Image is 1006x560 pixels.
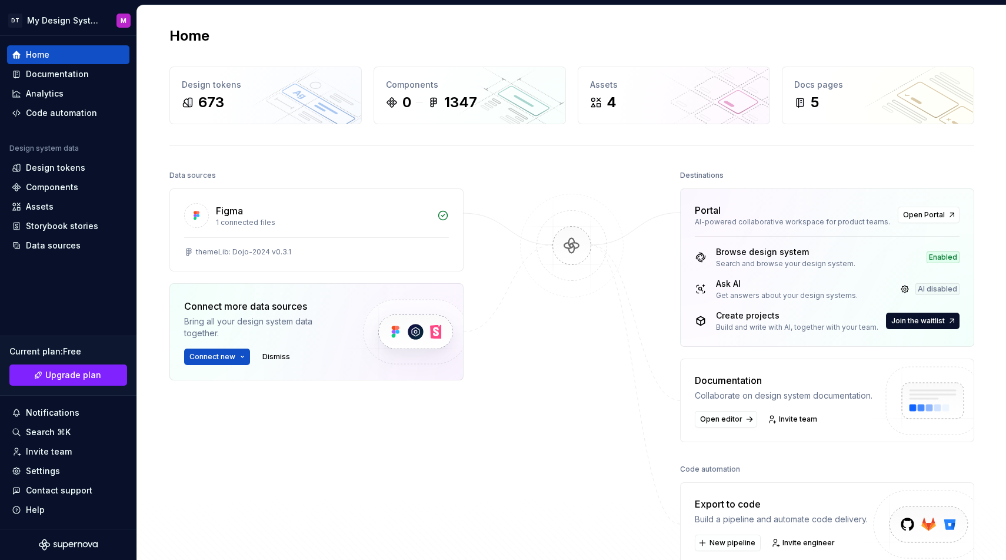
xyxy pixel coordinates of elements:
[680,461,740,478] div: Code automation
[7,158,129,177] a: Design tokens
[716,310,878,322] div: Create projects
[216,204,243,218] div: Figma
[695,217,891,227] div: AI-powered collaborative workspace for product teams.
[9,346,127,357] div: Current plan : Free
[26,465,60,477] div: Settings
[709,538,755,548] span: New pipeline
[198,93,224,112] div: 673
[716,246,855,258] div: Browse design system
[216,218,430,227] div: 1 connected files
[26,240,81,251] div: Data sources
[695,203,721,217] div: Portal
[27,15,102,26] div: My Design System
[695,497,868,511] div: Export to code
[578,67,770,124] a: Assets4
[716,259,855,269] div: Search and browse your design system.
[695,373,872,387] div: Documentation
[7,197,129,216] a: Assets
[7,65,129,84] a: Documentation
[9,144,79,153] div: Design system data
[7,403,129,422] button: Notifications
[7,462,129,481] a: Settings
[26,220,98,232] div: Storybook stories
[184,349,250,365] button: Connect new
[779,415,817,424] span: Invite team
[26,88,64,100] div: Analytics
[26,485,92,496] div: Contact support
[768,535,840,551] a: Invite engineer
[8,14,22,28] div: DT
[121,16,126,25] div: M
[26,446,72,458] div: Invite team
[915,283,960,295] div: AI disabled
[607,93,617,112] div: 4
[695,390,872,402] div: Collaborate on design system documentation.
[764,411,822,428] a: Invite team
[7,442,129,461] a: Invite team
[184,316,343,339] div: Bring all your design system data together.
[590,79,758,91] div: Assets
[695,411,757,428] a: Open editor
[903,210,945,220] span: Open Portal
[927,251,960,263] div: Enabled
[169,26,209,45] h2: Home
[716,323,878,332] div: Build and write with AI, together with your team.
[39,539,98,551] svg: Supernova Logo
[7,104,129,122] a: Code automation
[26,181,78,193] div: Components
[169,167,216,184] div: Data sources
[169,67,362,124] a: Design tokens673
[26,201,54,213] div: Assets
[7,236,129,255] a: Data sources
[716,278,858,290] div: Ask AI
[891,316,945,326] span: Join the waitlist
[898,207,960,223] a: Open Portal
[444,93,477,112] div: 1347
[26,107,97,119] div: Code automation
[374,67,566,124] a: Components01347
[262,352,290,362] span: Dismiss
[7,217,129,236] a: Storybook stories
[782,67,974,124] a: Docs pages5
[402,93,411,112] div: 0
[189,352,235,362] span: Connect new
[182,79,349,91] div: Design tokens
[26,407,79,419] div: Notifications
[169,188,464,271] a: Figma1 connected filesthemeLib: Dojo-2024 v0.3.1
[695,535,761,551] button: New pipeline
[7,84,129,103] a: Analytics
[257,349,295,365] button: Dismiss
[716,291,858,300] div: Get answers about your design systems.
[886,313,960,329] button: Join the waitlist
[7,45,129,64] a: Home
[26,49,49,61] div: Home
[7,423,129,442] button: Search ⌘K
[9,365,127,386] button: Upgrade plan
[700,415,742,424] span: Open editor
[26,426,71,438] div: Search ⌘K
[794,79,962,91] div: Docs pages
[2,8,134,33] button: DTMy Design SystemM
[26,504,45,516] div: Help
[196,247,291,257] div: themeLib: Dojo-2024 v0.3.1
[7,501,129,519] button: Help
[7,178,129,197] a: Components
[26,162,85,174] div: Design tokens
[45,369,101,381] span: Upgrade plan
[7,481,129,500] button: Contact support
[782,538,835,548] span: Invite engineer
[184,299,343,313] div: Connect more data sources
[695,513,868,525] div: Build a pipeline and automate code delivery.
[680,167,724,184] div: Destinations
[386,79,554,91] div: Components
[26,68,89,80] div: Documentation
[811,93,819,112] div: 5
